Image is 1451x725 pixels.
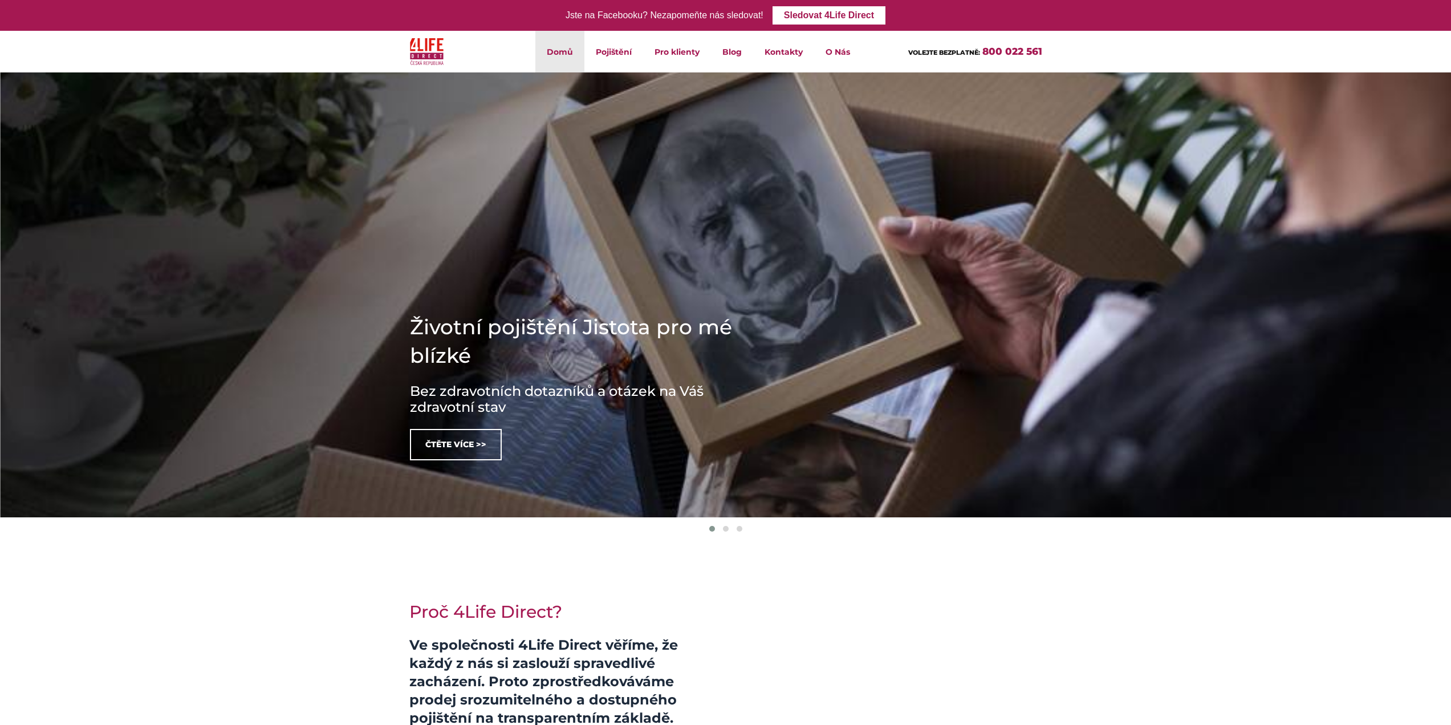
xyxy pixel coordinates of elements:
[410,429,502,460] a: Čtěte více >>
[753,31,814,72] a: Kontakty
[773,6,885,25] a: Sledovat 4Life Direct
[410,35,444,68] img: 4Life Direct Česká republika logo
[409,602,717,622] h2: Proč 4Life Direct?
[982,46,1042,57] a: 800 022 561
[410,313,752,370] h1: Životní pojištění Jistota pro mé blízké
[711,31,753,72] a: Blog
[535,31,584,72] a: Domů
[410,383,752,415] h3: Bez zdravotních dotazníků a otázek na Váš zdravotní stav
[566,7,763,24] div: Jste na Facebooku? Nezapomeňte nás sledovat!
[908,48,980,56] span: VOLEJTE BEZPLATNĚ:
